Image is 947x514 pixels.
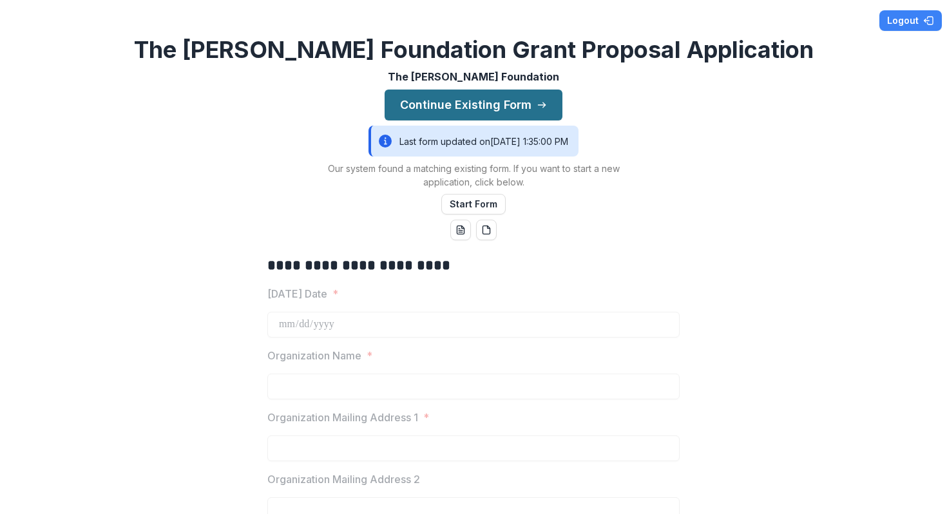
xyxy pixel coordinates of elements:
p: Organization Mailing Address 2 [267,471,420,487]
button: Continue Existing Form [385,90,562,120]
p: Organization Mailing Address 1 [267,410,418,425]
p: Our system found a matching existing form. If you want to start a new application, click below. [312,162,635,189]
p: Organization Name [267,348,361,363]
h2: The [PERSON_NAME] Foundation Grant Proposal Application [134,36,814,64]
button: pdf-download [476,220,497,240]
button: Logout [879,10,942,31]
p: The [PERSON_NAME] Foundation [388,69,559,84]
p: [DATE] Date [267,286,327,301]
div: Last form updated on [DATE] 1:35:00 PM [368,126,579,157]
button: Start Form [441,194,506,214]
button: word-download [450,220,471,240]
